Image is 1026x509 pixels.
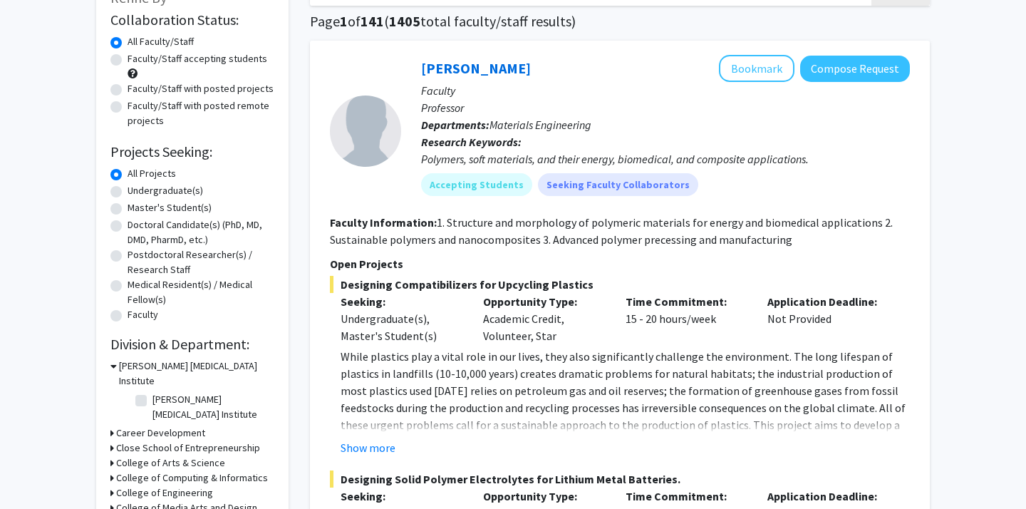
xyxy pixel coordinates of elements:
p: Time Commitment: [626,488,747,505]
p: Opportunity Type: [483,488,604,505]
button: Show more [341,439,395,456]
span: While plastics play a vital role in our lives, they also significantly challenge the environment.... [341,349,906,483]
h3: Career Development [116,426,205,441]
h2: Division & Department: [110,336,274,353]
label: Faculty/Staff with posted remote projects [128,98,274,128]
div: Not Provided [757,293,899,344]
h3: Close School of Entrepreneurship [116,441,260,456]
fg-read-more: 1. Structure and morphology of polymeric materials for energy and biomedical applications 2. Sust... [330,215,893,247]
label: Faculty/Staff with posted projects [128,81,274,96]
p: Professor [421,99,910,116]
label: All Faculty/Staff [128,34,194,49]
h2: Projects Seeking: [110,143,274,160]
label: All Projects [128,166,176,181]
label: Doctoral Candidate(s) (PhD, MD, DMD, PharmD, etc.) [128,217,274,247]
label: Postdoctoral Researcher(s) / Research Staff [128,247,274,277]
p: Seeking: [341,293,462,310]
p: Time Commitment: [626,293,747,310]
h3: [PERSON_NAME] [MEDICAL_DATA] Institute [119,359,274,389]
p: Open Projects [330,255,910,272]
mat-chip: Seeking Faculty Collaborators [538,173,698,196]
b: Faculty Information: [330,215,437,230]
b: Departments: [421,118,489,132]
p: Opportunity Type: [483,293,604,310]
label: Medical Resident(s) / Medical Fellow(s) [128,277,274,307]
p: Seeking: [341,488,462,505]
span: Designing Solid Polymer Electrolytes for Lithium Metal Batteries. [330,471,910,488]
a: [PERSON_NAME] [421,59,531,77]
label: Undergraduate(s) [128,183,203,198]
label: Faculty/Staff accepting students [128,51,267,66]
b: Research Keywords: [421,135,522,149]
h3: College of Engineering [116,485,213,500]
div: Polymers, soft materials, and their energy, biomedical, and composite applications. [421,150,910,168]
iframe: Chat [11,445,61,498]
h2: Collaboration Status: [110,11,274,29]
h3: College of Computing & Informatics [116,471,268,485]
h3: College of Arts & Science [116,456,225,471]
p: Application Deadline: [767,488,888,505]
p: Faculty [421,82,910,99]
p: Application Deadline: [767,293,888,310]
mat-chip: Accepting Students [421,173,532,196]
h1: Page of ( total faculty/staff results) [310,13,930,30]
div: 15 - 20 hours/week [615,293,757,344]
span: Designing Compatibilizers for Upcycling Plastics [330,276,910,293]
div: Undergraduate(s), Master's Student(s) [341,310,462,344]
label: Faculty [128,307,158,322]
span: 1 [340,12,348,30]
label: [PERSON_NAME] [MEDICAL_DATA] Institute [152,392,271,422]
span: 1405 [389,12,420,30]
button: Compose Request to Christopher Li [800,56,910,82]
span: 141 [361,12,384,30]
label: Master's Student(s) [128,200,212,215]
button: Add Christopher Li to Bookmarks [719,55,794,82]
div: Academic Credit, Volunteer, Star [472,293,615,344]
span: Materials Engineering [489,118,591,132]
